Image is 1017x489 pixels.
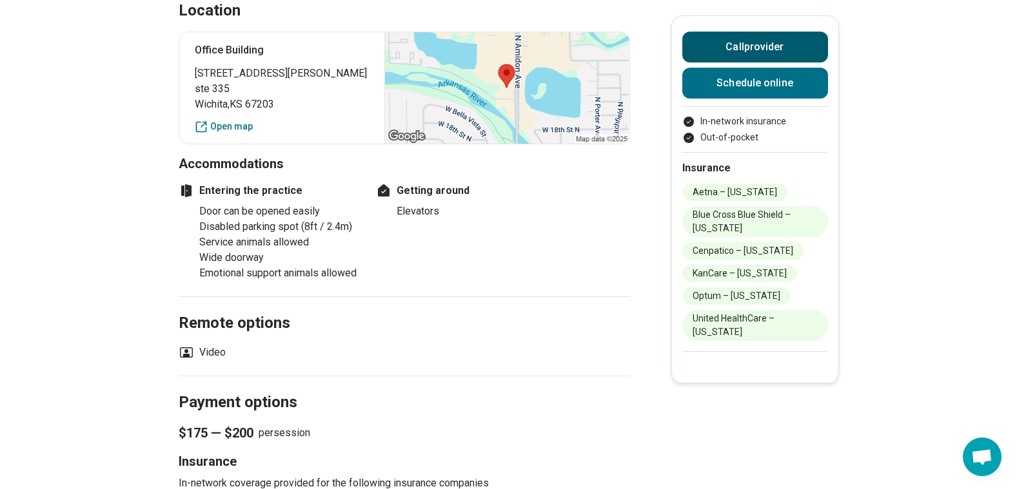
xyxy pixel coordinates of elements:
[682,206,828,237] li: Blue Cross Blue Shield – [US_STATE]
[376,183,557,198] h4: Getting around
[682,68,828,99] a: Schedule online
[199,265,359,281] li: Emotional support animals allowed
[199,250,359,265] li: Wide doorway
[963,437,1002,476] div: Open chat
[179,361,630,414] h2: Payment options
[195,97,370,112] span: Wichita , KS 67203
[682,131,828,144] li: Out-of-pocket
[199,235,359,250] li: Service animals allowed
[179,452,630,470] h3: Insurance
[682,160,828,176] h2: Insurance
[682,115,828,128] li: In-network insurance
[199,219,359,235] li: Disabled parking spot (8ft / 2.4m)
[179,155,630,173] h3: Accommodations
[195,120,370,133] a: Open map
[179,424,253,442] span: $175 — $200
[179,424,630,442] p: per session
[195,66,370,81] span: [STREET_ADDRESS][PERSON_NAME]
[179,345,226,360] li: Video
[682,265,797,282] li: KanCare – [US_STATE]
[195,43,370,58] p: Office Building
[682,310,828,341] li: United HealthCare – [US_STATE]
[682,287,791,305] li: Optum – [US_STATE]
[179,183,359,198] h4: Entering the practice
[199,204,359,219] li: Door can be opened easily
[195,81,370,97] span: ste 335
[682,242,804,260] li: Cenpatico – [US_STATE]
[682,115,828,144] ul: Payment options
[682,32,828,62] button: Callprovider
[179,282,630,334] h2: Remote options
[682,184,787,201] li: Aetna – [US_STATE]
[397,204,557,219] li: Elevators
